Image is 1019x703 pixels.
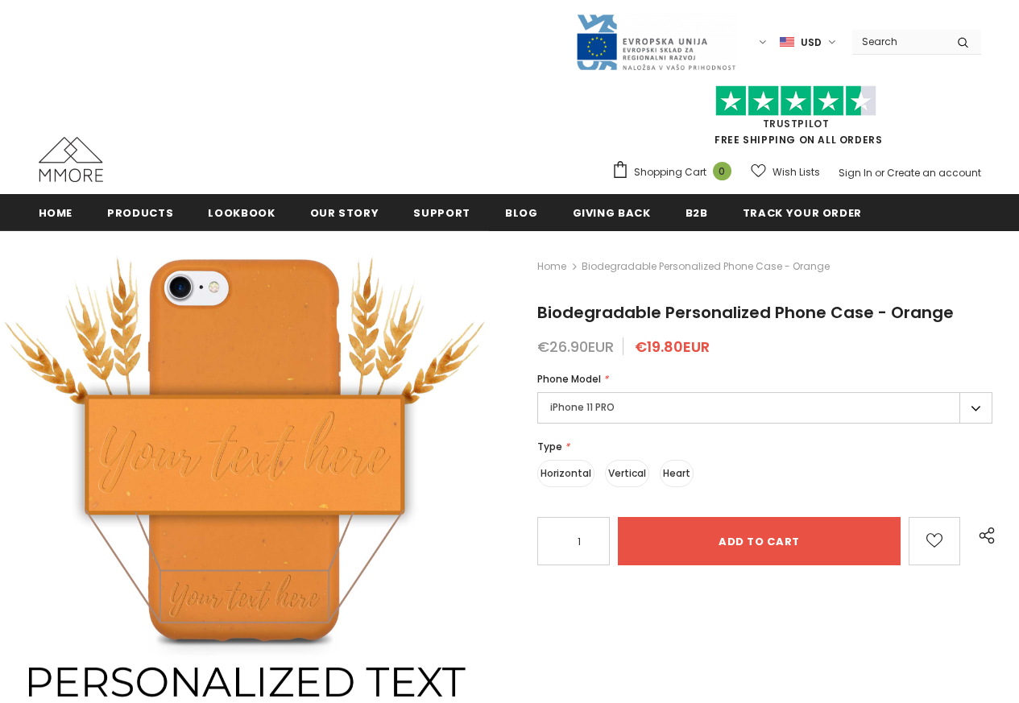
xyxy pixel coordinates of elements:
[635,337,710,357] span: €19.80EUR
[763,117,830,130] a: Trustpilot
[686,205,708,221] span: B2B
[575,35,736,48] a: Javni Razpis
[618,517,901,565] input: Add to cart
[505,194,538,230] a: Blog
[107,194,173,230] a: Products
[537,392,992,424] label: iPhone 11 PRO
[537,301,954,324] span: Biodegradable Personalized Phone Case - Orange
[780,35,794,49] img: USD
[887,166,981,180] a: Create an account
[875,166,884,180] span: or
[743,194,862,230] a: Track your order
[413,194,470,230] a: support
[310,194,379,230] a: Our Story
[611,160,739,184] a: Shopping Cart 0
[537,460,594,487] label: Horizontal
[605,460,649,487] label: Vertical
[413,205,470,221] span: support
[537,257,566,276] a: Home
[751,158,820,186] a: Wish Lists
[107,205,173,221] span: Products
[575,13,736,72] img: Javni Razpis
[582,257,830,276] span: Biodegradable Personalized Phone Case - Orange
[573,205,651,221] span: Giving back
[634,164,706,180] span: Shopping Cart
[39,205,73,221] span: Home
[839,166,872,180] a: Sign In
[852,30,945,53] input: Search Site
[208,194,275,230] a: Lookbook
[39,137,103,182] img: MMORE Cases
[537,372,601,386] span: Phone Model
[660,460,694,487] label: Heart
[537,440,562,453] span: Type
[310,205,379,221] span: Our Story
[743,205,862,221] span: Track your order
[686,194,708,230] a: B2B
[39,194,73,230] a: Home
[713,162,731,180] span: 0
[611,93,981,147] span: FREE SHIPPING ON ALL ORDERS
[573,194,651,230] a: Giving back
[801,35,822,51] span: USD
[208,205,275,221] span: Lookbook
[505,205,538,221] span: Blog
[715,85,876,117] img: Trust Pilot Stars
[537,337,614,357] span: €26.90EUR
[773,164,820,180] span: Wish Lists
